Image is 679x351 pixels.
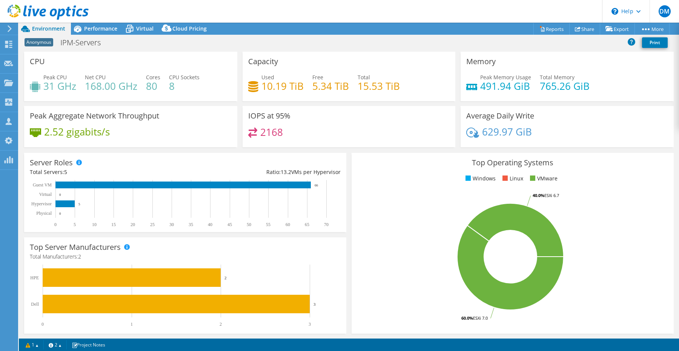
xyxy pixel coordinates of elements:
span: Anonymous [25,38,53,46]
text: 66 [315,183,318,187]
h3: CPU [30,57,45,66]
h3: Top Server Manufacturers [30,243,121,251]
a: More [634,23,670,35]
text: 20 [131,222,135,227]
span: Peak Memory Usage [480,74,531,81]
text: 0 [59,193,61,197]
text: 35 [189,222,193,227]
span: Net CPU [85,74,106,81]
tspan: ESXi 7.0 [473,315,488,321]
div: Ratio: VMs per Hypervisor [185,168,341,176]
text: 10 [92,222,97,227]
a: Print [642,37,668,48]
text: 1 [131,322,133,327]
h1: IPM-Servers [57,38,112,47]
h4: 765.26 GiB [540,82,590,90]
text: 0 [41,322,44,327]
h4: 80 [146,82,160,90]
tspan: 60.0% [461,315,473,321]
span: CPU Sockets [169,74,200,81]
text: 50 [247,222,251,227]
h4: 8 [169,82,200,90]
h3: Memory [466,57,496,66]
h4: 10.19 TiB [261,82,304,90]
span: Used [261,74,274,81]
h4: 491.94 GiB [480,82,531,90]
span: 5 [64,168,67,175]
h3: Server Roles [30,159,73,167]
h3: IOPS at 95% [248,112,290,120]
li: VMware [528,174,558,183]
a: Reports [533,23,570,35]
text: 65 [305,222,309,227]
h4: 5.34 TiB [312,82,349,90]
a: 1 [20,340,44,349]
span: Peak CPU [43,74,67,81]
text: 0 [54,222,57,227]
span: DM [659,5,671,17]
text: 60 [286,222,290,227]
text: 45 [227,222,232,227]
h4: Total Manufacturers: [30,252,341,261]
h3: Average Daily Write [466,112,534,120]
span: Free [312,74,323,81]
h4: 15.53 TiB [358,82,400,90]
a: 2 [43,340,67,349]
span: Virtual [136,25,154,32]
text: 5 [78,202,80,206]
text: Hypervisor [31,201,52,206]
text: Virtual [39,192,52,197]
li: Linux [501,174,523,183]
a: Project Notes [66,340,111,349]
text: 0 [59,212,61,216]
text: HPE [30,275,39,280]
text: 55 [266,222,270,227]
h4: 2168 [260,128,283,136]
span: Cloud Pricing [172,25,207,32]
h4: 31 GHz [43,82,76,90]
text: 5 [74,222,76,227]
text: 30 [169,222,174,227]
span: 13.2 [281,168,291,175]
h3: Peak Aggregate Network Throughput [30,112,159,120]
tspan: 40.0% [533,192,544,198]
text: 3 [309,322,311,327]
span: Environment [32,25,65,32]
span: Cores [146,74,160,81]
a: Export [600,23,635,35]
text: 15 [111,222,116,227]
text: 2 [220,322,222,327]
h4: 168.00 GHz [85,82,137,90]
a: Share [569,23,600,35]
li: Windows [464,174,496,183]
text: Guest VM [33,182,52,188]
text: 3 [313,302,316,306]
span: Total Memory [540,74,575,81]
h4: 2.52 gigabits/s [44,128,110,136]
text: Physical [36,211,52,216]
h4: 629.97 GiB [482,128,532,136]
text: 70 [324,222,329,227]
tspan: ESXi 6.7 [544,192,559,198]
span: Total [358,74,370,81]
text: 2 [224,276,227,280]
text: 40 [208,222,212,227]
h3: Top Operating Systems [357,159,668,167]
svg: \n [611,8,618,15]
span: Performance [84,25,117,32]
span: 2 [78,253,81,260]
text: Dell [31,302,39,307]
h3: Capacity [248,57,278,66]
text: 25 [150,222,155,227]
div: Total Servers: [30,168,185,176]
